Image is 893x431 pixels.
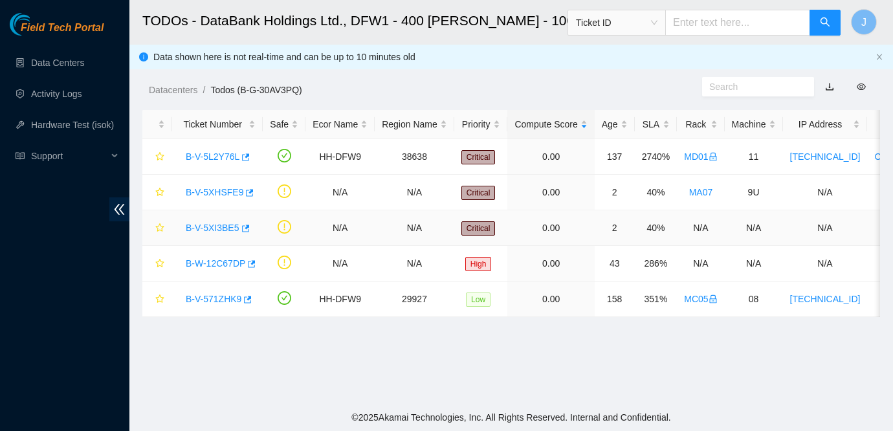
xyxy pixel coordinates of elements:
[305,175,375,210] td: N/A
[790,151,861,162] a: [TECHNICAL_ID]
[783,175,868,210] td: N/A
[635,246,678,282] td: 286%
[210,85,302,95] a: Todos (B-G-30AV3PQ)
[278,184,291,198] span: exclamation-circle
[595,175,635,210] td: 2
[709,80,797,94] input: Search
[725,246,783,282] td: N/A
[725,175,783,210] td: 9U
[466,293,491,307] span: Low
[461,186,496,200] span: Critical
[16,151,25,160] span: read
[278,256,291,269] span: exclamation-circle
[375,246,454,282] td: N/A
[155,152,164,162] span: star
[677,246,724,282] td: N/A
[149,253,165,274] button: star
[375,175,454,210] td: N/A
[595,210,635,246] td: 2
[465,257,492,271] span: High
[709,152,718,161] span: lock
[149,146,165,167] button: star
[278,220,291,234] span: exclamation-circle
[149,182,165,203] button: star
[815,76,844,97] button: download
[820,17,830,29] span: search
[635,175,678,210] td: 40%
[305,246,375,282] td: N/A
[21,22,104,34] span: Field Tech Portal
[507,246,594,282] td: 0.00
[810,10,841,36] button: search
[305,282,375,317] td: HH-DFW9
[186,151,239,162] a: B-V-5L2Y76L
[186,294,241,304] a: B-V-571ZHK9
[186,223,239,233] a: B-V-5XI3BE5
[10,13,65,36] img: Akamai Technologies
[825,82,834,92] a: download
[857,82,866,91] span: eye
[725,210,783,246] td: N/A
[684,294,717,304] a: MC05lock
[186,187,243,197] a: B-V-5XHSFE9
[576,13,657,32] span: Ticket ID
[783,246,868,282] td: N/A
[783,210,868,246] td: N/A
[109,197,129,221] span: double-left
[129,404,893,431] footer: © 2025 Akamai Technologies, Inc. All Rights Reserved. Internal and Confidential.
[790,294,861,304] a: [TECHNICAL_ID]
[689,187,713,197] a: MA07
[10,23,104,40] a: Akamai TechnologiesField Tech Portal
[31,89,82,99] a: Activity Logs
[203,85,205,95] span: /
[595,282,635,317] td: 158
[155,294,164,305] span: star
[635,210,678,246] td: 40%
[375,282,454,317] td: 29927
[155,223,164,234] span: star
[725,139,783,175] td: 11
[665,10,810,36] input: Enter text here...
[155,259,164,269] span: star
[507,175,594,210] td: 0.00
[635,282,678,317] td: 351%
[725,282,783,317] td: 08
[31,120,114,130] a: Hardware Test (isok)
[31,58,84,68] a: Data Centers
[278,149,291,162] span: check-circle
[149,85,197,95] a: Datacenters
[186,258,245,269] a: B-W-12C67DP
[149,289,165,309] button: star
[595,139,635,175] td: 137
[861,14,866,30] span: J
[149,217,165,238] button: star
[305,210,375,246] td: N/A
[507,282,594,317] td: 0.00
[375,139,454,175] td: 38638
[876,53,883,61] button: close
[461,221,496,236] span: Critical
[375,210,454,246] td: N/A
[461,150,496,164] span: Critical
[595,246,635,282] td: 43
[851,9,877,35] button: J
[305,139,375,175] td: HH-DFW9
[507,139,594,175] td: 0.00
[507,210,594,246] td: 0.00
[709,294,718,304] span: lock
[677,210,724,246] td: N/A
[278,291,291,305] span: check-circle
[31,143,107,169] span: Support
[635,139,678,175] td: 2740%
[684,151,717,162] a: MD01lock
[155,188,164,198] span: star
